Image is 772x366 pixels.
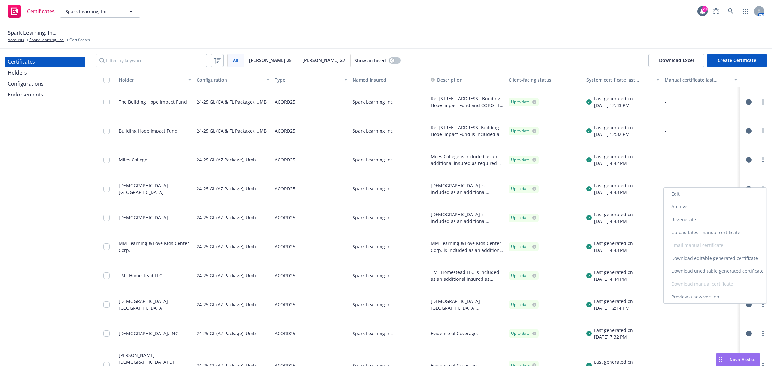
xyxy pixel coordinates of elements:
[664,252,767,265] a: Download editable generated certificate
[431,124,503,138] button: Re: [STREET_ADDRESS] Building Hope Impact Fund is included as an additional insured as required b...
[431,240,503,253] button: MM Learning & Love Kids Center Corp. is included as an additional insured as required by a writte...
[662,72,740,87] button: Manual certificate last generated
[431,298,503,311] button: [DEMOGRAPHIC_DATA][GEOGRAPHIC_DATA], [STREET_ADDRESS][US_STATE] is included as an additional insu...
[759,156,767,164] a: more
[665,185,737,192] div: -
[197,77,262,83] div: Configuration
[509,77,581,83] div: Client-facing status
[353,77,425,83] div: Named Insured
[275,178,295,199] div: ACORD25
[103,186,110,192] input: Toggle Row Selected
[511,128,536,134] div: Up to date
[759,98,767,106] a: more
[702,6,708,12] div: 20
[730,357,755,362] span: Nova Assist
[275,323,295,344] div: ACORD25
[594,102,633,109] div: [DATE] 12:43 PM
[506,72,584,87] button: Client-facing status
[275,207,295,228] div: ACORD25
[664,200,767,213] a: Archive
[664,226,767,239] a: Upload latest manual certificate
[710,5,722,18] a: Report a Bug
[119,77,184,83] div: Holder
[275,77,340,83] div: Type
[8,89,43,100] div: Endorsements
[511,215,536,221] div: Up to date
[350,319,428,348] div: Spark Learning Inc
[739,5,752,18] a: Switch app
[354,57,386,64] span: Show archived
[716,353,724,366] div: Drag to move
[431,153,503,167] button: Miles College is included as an additional insured as required by a written contract with respect...
[511,186,536,192] div: Up to date
[350,145,428,174] div: Spark Learning Inc
[119,272,162,279] div: TML Homestead LLC
[511,244,536,250] div: Up to date
[197,236,256,257] div: 24-25 GL (AZ Package), Umb
[5,89,85,100] a: Endorsements
[60,5,140,18] button: Spark Learning, Inc.
[197,149,256,170] div: 24-25 GL (AZ Package), Umb
[350,72,428,87] button: Named Insured
[5,57,85,67] a: Certificates
[594,131,633,138] div: [DATE] 12:32 PM
[350,203,428,232] div: Spark Learning Inc
[103,157,110,163] input: Toggle Row Selected
[431,77,463,83] button: Description
[648,54,704,67] button: Download Excel
[511,157,536,163] div: Up to date
[594,334,633,340] div: [DATE] 7:32 PM
[594,218,633,224] div: [DATE] 4:43 PM
[194,72,272,87] button: Configuration
[233,57,238,64] span: All
[103,128,110,134] input: Toggle Row Selected
[5,68,85,78] a: Holders
[594,247,633,253] div: [DATE] 4:43 PM
[350,174,428,203] div: Spark Learning Inc
[584,72,662,87] button: System certificate last generated
[664,188,767,200] a: Edit
[27,9,55,14] span: Certificates
[275,91,295,112] div: ACORD25
[5,78,85,89] a: Configurations
[275,294,295,315] div: ACORD25
[69,37,90,43] span: Certificates
[103,301,110,308] input: Toggle Row Selected
[759,127,767,135] a: more
[116,72,194,87] button: Holder
[8,68,27,78] div: Holders
[350,87,428,116] div: Spark Learning Inc
[8,29,56,37] span: Spark Learning, Inc.
[29,37,64,43] a: Spark Learning, Inc.
[197,178,256,199] div: 24-25 GL (AZ Package), Umb
[511,302,536,307] div: Up to date
[665,127,737,134] div: -
[197,207,256,228] div: 24-25 GL (AZ Package), Umb
[350,232,428,261] div: Spark Learning Inc
[594,124,633,131] div: Last generated on
[594,305,633,311] div: [DATE] 12:14 PM
[594,327,633,334] div: Last generated on
[594,95,633,102] div: Last generated on
[759,330,767,337] a: more
[197,265,256,286] div: 24-25 GL (AZ Package), Umb
[119,330,179,337] div: [DEMOGRAPHIC_DATA], INC.
[302,57,345,64] span: [PERSON_NAME] 27
[594,298,633,305] div: Last generated on
[664,265,767,278] a: Download uneditable generated certificate
[8,57,35,67] div: Certificates
[275,120,295,141] div: ACORD25
[759,301,767,308] a: more
[275,236,295,257] div: ACORD25
[119,127,178,134] div: Building Hope Impact Fund
[5,2,57,20] a: Certificates
[594,160,633,167] div: [DATE] 4:42 PM
[594,182,633,189] div: Last generated on
[664,290,767,303] a: Preview a new version
[511,331,536,336] div: Up to date
[197,120,267,141] div: 24-25 GL (CA & FL Package), UMB
[103,330,110,337] input: Toggle Row Selected
[665,330,737,337] div: -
